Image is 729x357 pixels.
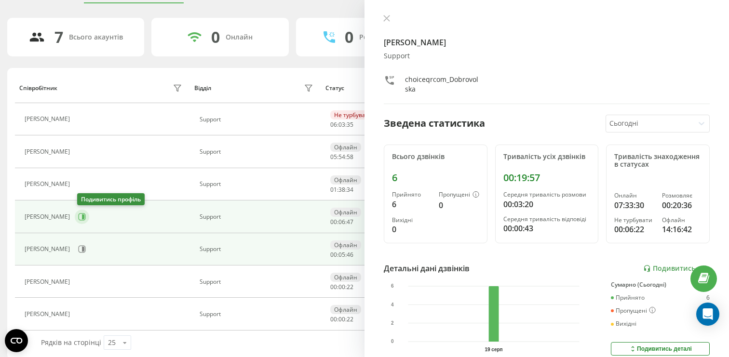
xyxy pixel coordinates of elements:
[338,315,345,323] span: 00
[330,208,361,217] div: Офлайн
[611,342,710,356] button: Подивитись деталі
[392,224,431,235] div: 0
[614,153,702,169] div: Тривалість знаходження в статусах
[662,192,702,199] div: Розмовляє
[330,240,361,250] div: Офлайн
[384,37,710,48] h4: [PERSON_NAME]
[696,303,719,326] div: Open Intercom Messenger
[503,216,591,223] div: Середня тривалість відповіді
[330,153,337,161] span: 05
[330,251,353,258] div: : :
[662,224,702,235] div: 14:16:42
[25,278,72,285] div: [PERSON_NAME]
[330,305,361,314] div: Офлайн
[614,199,654,211] div: 07:33:30
[200,213,316,220] div: Support
[347,315,353,323] span: 22
[325,85,344,92] div: Статус
[77,193,145,205] div: Подивитись профіль
[611,281,710,288] div: Сумарно (Сьогодні)
[347,185,353,194] span: 34
[347,218,353,226] span: 47
[330,121,353,128] div: : :
[200,116,316,123] div: Support
[330,284,353,291] div: : :
[200,246,316,252] div: Support
[439,199,479,211] div: 0
[611,320,636,327] div: Вихідні
[503,153,591,161] div: Тривалість усіх дзвінків
[330,186,353,193] div: : :
[392,153,479,161] div: Всього дзвінків
[611,307,656,315] div: Пропущені
[200,181,316,187] div: Support
[662,217,702,224] div: Офлайн
[25,311,72,317] div: [PERSON_NAME]
[69,33,123,41] div: Всього акаунтів
[200,278,316,285] div: Support
[662,199,702,211] div: 00:20:36
[338,153,345,161] span: 54
[200,148,316,155] div: Support
[384,263,470,274] div: Детальні дані дзвінків
[25,246,72,252] div: [PERSON_NAME]
[330,315,337,323] span: 00
[338,185,345,194] span: 38
[347,120,353,129] span: 35
[226,33,253,41] div: Онлайн
[643,264,710,273] a: Подивитись звіт
[330,283,337,291] span: 00
[5,329,28,352] button: Open CMP widget
[347,251,353,259] span: 46
[330,273,361,282] div: Офлайн
[384,52,710,60] div: Support
[200,311,316,317] div: Support
[41,338,101,347] span: Рядків на сторінці
[108,338,116,347] div: 25
[330,251,337,259] span: 00
[614,217,654,224] div: Не турбувати
[25,116,72,122] div: [PERSON_NAME]
[330,120,337,129] span: 06
[614,192,654,199] div: Онлайн
[347,153,353,161] span: 58
[25,213,72,220] div: [PERSON_NAME]
[485,347,502,352] text: 19 серп
[391,302,394,307] text: 4
[54,28,63,46] div: 7
[614,224,654,235] div: 00:06:22
[330,175,361,185] div: Офлайн
[503,223,591,234] div: 00:00:43
[392,172,479,184] div: 6
[338,283,345,291] span: 00
[706,294,710,301] div: 6
[391,320,394,326] text: 2
[359,33,406,41] div: Розмовляють
[338,251,345,259] span: 05
[391,283,394,289] text: 6
[25,181,72,187] div: [PERSON_NAME]
[392,217,431,224] div: Вихідні
[330,316,353,323] div: : :
[439,191,479,199] div: Пропущені
[503,198,591,210] div: 00:03:20
[629,345,692,353] div: Подивитись деталі
[706,320,710,327] div: 0
[384,116,485,131] div: Зведена статистика
[391,339,394,344] text: 0
[611,294,645,301] div: Прийнято
[330,219,353,225] div: : :
[405,75,480,94] div: choiceqrcom_Dobrovolska
[25,148,72,155] div: [PERSON_NAME]
[19,85,57,92] div: Співробітник
[503,191,591,198] div: Середня тривалість розмови
[345,28,353,46] div: 0
[330,218,337,226] span: 00
[194,85,211,92] div: Відділ
[347,283,353,291] span: 22
[338,218,345,226] span: 06
[330,110,376,119] div: Не турбувати
[392,191,431,198] div: Прийнято
[330,154,353,160] div: : :
[211,28,220,46] div: 0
